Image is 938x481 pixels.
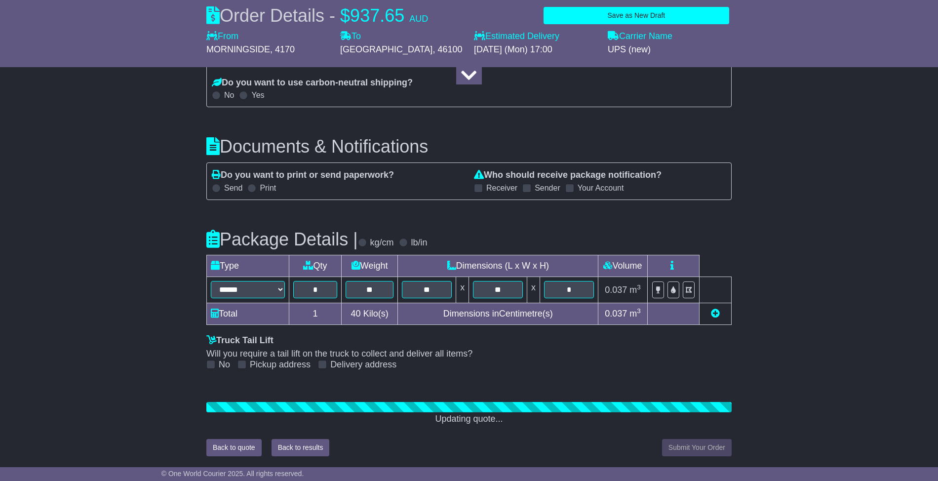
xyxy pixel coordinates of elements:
td: x [456,277,469,303]
label: Estimated Delivery [474,31,598,42]
button: Back to results [272,439,330,456]
span: m [629,309,641,319]
label: From [206,31,238,42]
span: 937.65 [350,5,404,26]
label: Print [260,183,276,193]
div: UPS (new) [608,44,732,55]
span: 0.037 [605,309,627,319]
button: Save as New Draft [544,7,729,24]
div: [DATE] (Mon) 17:00 [474,44,598,55]
td: x [527,277,540,303]
td: Volume [598,255,647,277]
label: To [340,31,361,42]
span: Submit Your Order [668,443,725,451]
label: Yes [251,90,264,100]
span: © One World Courier 2025. All rights reserved. [161,470,304,478]
label: Do you want to use carbon-neutral shipping? [212,78,413,88]
h3: Documents & Notifications [206,137,732,157]
td: Kilo(s) [341,303,398,325]
h3: Package Details | [206,230,358,249]
span: AUD [409,14,428,24]
span: 40 [351,309,361,319]
div: Order Details - [206,5,428,26]
label: No [224,90,234,100]
label: Truck Tail Lift [206,335,274,346]
label: Sender [535,183,560,193]
td: Dimensions (L x W x H) [398,255,598,277]
td: 1 [289,303,342,325]
span: $ [340,5,350,26]
div: Updating quote... [206,414,732,425]
label: Send [224,183,242,193]
label: Your Account [578,183,624,193]
div: Will you require a tail lift on the truck to collect and deliver all items? [206,349,732,360]
span: [GEOGRAPHIC_DATA] [340,44,432,54]
label: Who should receive package notification? [474,170,662,181]
sup: 3 [637,307,641,315]
span: , 4170 [270,44,295,54]
span: MORNINGSIDE [206,44,270,54]
label: kg/cm [370,238,394,248]
label: Do you want to print or send paperwork? [212,170,394,181]
label: lb/in [411,238,428,248]
a: Add new item [711,309,720,319]
sup: 3 [637,283,641,291]
button: Back to quote [206,439,262,456]
button: Submit Your Order [662,439,732,456]
td: Total [207,303,289,325]
td: Type [207,255,289,277]
td: Dimensions in Centimetre(s) [398,303,598,325]
td: Weight [341,255,398,277]
label: Carrier Name [608,31,672,42]
span: , 46100 [432,44,462,54]
span: 0.037 [605,285,627,295]
label: Receiver [486,183,517,193]
label: Delivery address [330,360,396,370]
label: Pickup address [250,360,311,370]
label: No [219,360,230,370]
span: m [629,285,641,295]
td: Qty [289,255,342,277]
